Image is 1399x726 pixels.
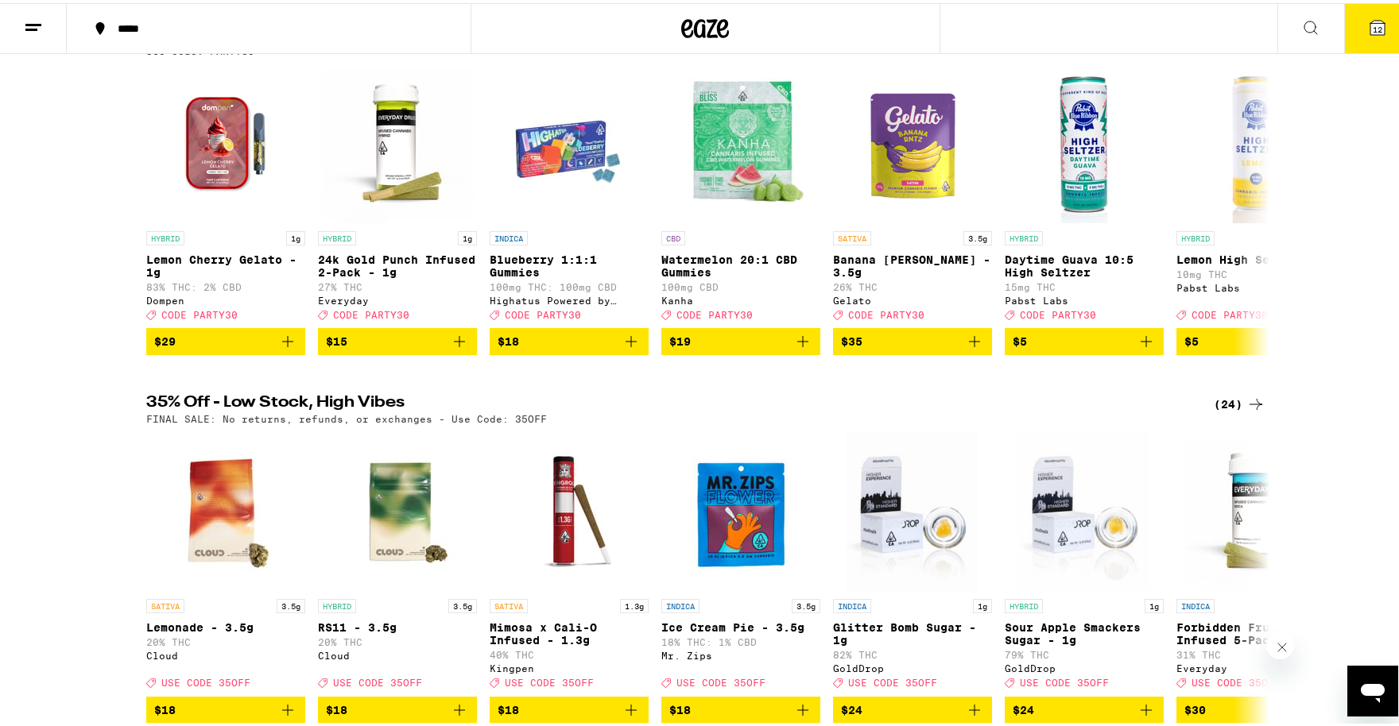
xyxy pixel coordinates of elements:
[1192,307,1268,317] span: CODE PARTY30
[490,325,649,352] button: Add to bag
[326,701,347,713] span: $18
[848,307,924,317] span: CODE PARTY30
[146,618,305,631] p: Lemonade - 3.5g
[1176,660,1335,670] div: Everyday
[973,596,992,610] p: 1g
[833,61,992,220] img: Gelato - Banana Runtz - 3.5g
[1005,693,1164,720] button: Add to bag
[1176,647,1335,657] p: 31% THC
[963,228,992,242] p: 3.5g
[1005,292,1164,303] div: Pabst Labs
[1005,618,1164,643] p: Sour Apple Smackers Sugar - 1g
[318,228,356,242] p: HYBRID
[1176,266,1335,276] p: 10mg THC
[146,429,305,693] a: Open page for Lemonade - 3.5g from Cloud
[490,61,649,325] a: Open page for Blueberry 1:1:1 Gummies from Highatus Powered by Cannabiotix
[847,429,978,588] img: GoldDrop - Glitter Bomb Sugar - 1g
[1176,61,1335,220] img: Pabst Labs - Lemon High Seltzer
[792,596,820,610] p: 3.5g
[458,228,477,242] p: 1g
[661,647,820,658] div: Mr. Zips
[318,634,477,644] p: 20% THC
[676,675,765,685] span: USE CODE 35OFF
[318,429,477,693] a: Open page for RS11 - 3.5g from Cloud
[833,618,992,643] p: Glitter Bomb Sugar - 1g
[1005,61,1164,220] img: Pabst Labs - Daytime Guava 10:5 High Seltzer
[146,279,305,289] p: 83% THC: 2% CBD
[1214,392,1265,411] a: (24)
[146,392,1188,411] h2: 35% Off - Low Stock, High Vibes
[490,250,649,276] p: Blueberry 1:1:1 Gummies
[161,675,250,685] span: USE CODE 35OFF
[661,429,820,693] a: Open page for Ice Cream Pie - 3.5g from Mr. Zips
[1005,61,1164,325] a: Open page for Daytime Guava 10:5 High Seltzer from Pabst Labs
[833,279,992,289] p: 26% THC
[1145,596,1164,610] p: 1g
[1176,61,1335,325] a: Open page for Lemon High Seltzer from Pabst Labs
[505,675,594,685] span: USE CODE 35OFF
[1176,429,1335,588] img: Everyday - Forbidden Fruit Infused 5-Pack - 3.5g
[318,429,477,588] img: Cloud - RS11 - 3.5g
[490,292,649,303] div: Highatus Powered by Cannabiotix
[146,429,305,588] img: Cloud - Lemonade - 3.5g
[448,596,477,610] p: 3.5g
[661,634,820,644] p: 18% THC: 1% CBD
[833,429,992,693] a: Open page for Glitter Bomb Sugar - 1g from GoldDrop
[841,701,862,713] span: $24
[1176,693,1335,720] button: Add to bag
[326,332,347,345] span: $15
[318,61,477,325] a: Open page for 24k Gold Punch Infused 2-Pack - 1g from Everyday
[146,250,305,276] p: Lemon Cherry Gelato - 1g
[333,307,409,317] span: CODE PARTY30
[661,292,820,303] div: Kanha
[833,647,992,657] p: 82% THC
[154,701,176,713] span: $18
[661,61,820,325] a: Open page for Watermelon 20:1 CBD Gummies from Kanha
[318,61,477,220] img: Everyday - 24k Gold Punch Infused 2-Pack - 1g
[146,61,305,220] img: Dompen - Lemon Cherry Gelato - 1g
[1176,280,1335,290] div: Pabst Labs
[661,429,820,588] img: Mr. Zips - Ice Cream Pie - 3.5g
[333,675,422,685] span: USE CODE 35OFF
[318,618,477,631] p: RS11 - 3.5g
[146,411,547,421] p: FINAL SALE: No returns, refunds, or exchanges - Use Code: 35OFF
[1005,596,1043,610] p: HYBRID
[161,307,238,317] span: CODE PARTY30
[669,332,691,345] span: $19
[833,228,871,242] p: SATIVA
[841,332,862,345] span: $35
[1013,332,1027,345] span: $5
[490,279,649,289] p: 100mg THC: 100mg CBD
[1005,325,1164,352] button: Add to bag
[10,11,114,24] span: Hi. Need any help?
[661,228,685,242] p: CBD
[1005,660,1164,670] div: GoldDrop
[498,701,519,713] span: $18
[490,61,649,220] img: Highatus Powered by Cannabiotix - Blueberry 1:1:1 Gummies
[490,618,649,643] p: Mimosa x Cali-O Infused - 1.3g
[146,596,184,610] p: SATIVA
[318,292,477,303] div: Everyday
[146,325,305,352] button: Add to bag
[848,675,937,685] span: USE CODE 35OFF
[490,693,649,720] button: Add to bag
[669,701,691,713] span: $18
[661,618,820,631] p: Ice Cream Pie - 3.5g
[620,596,649,610] p: 1.3g
[490,596,528,610] p: SATIVA
[286,228,305,242] p: 1g
[146,61,305,325] a: Open page for Lemon Cherry Gelato - 1g from Dompen
[1176,618,1335,643] p: Forbidden Fruit Infused 5-Pack - 3.5g
[661,250,820,276] p: Watermelon 20:1 CBD Gummies
[318,647,477,658] div: Cloud
[146,228,184,242] p: HYBRID
[1192,675,1281,685] span: USE CODE 35OFF
[1176,429,1335,693] a: Open page for Forbidden Fruit Infused 5-Pack - 3.5g from Everyday
[1005,228,1043,242] p: HYBRID
[661,325,820,352] button: Add to bag
[490,647,649,657] p: 40% THC
[146,634,305,644] p: 20% THC
[1018,429,1149,588] img: GoldDrop - Sour Apple Smackers Sugar - 1g
[277,596,305,610] p: 3.5g
[318,693,477,720] button: Add to bag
